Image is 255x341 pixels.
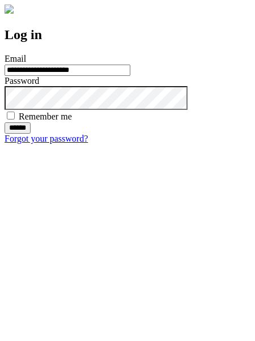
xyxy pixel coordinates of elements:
[19,112,72,121] label: Remember me
[5,54,26,63] label: Email
[5,134,88,143] a: Forgot your password?
[5,5,14,14] img: logo-4e3dc11c47720685a147b03b5a06dd966a58ff35d612b21f08c02c0306f2b779.png
[5,76,39,86] label: Password
[5,27,250,42] h2: Log in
